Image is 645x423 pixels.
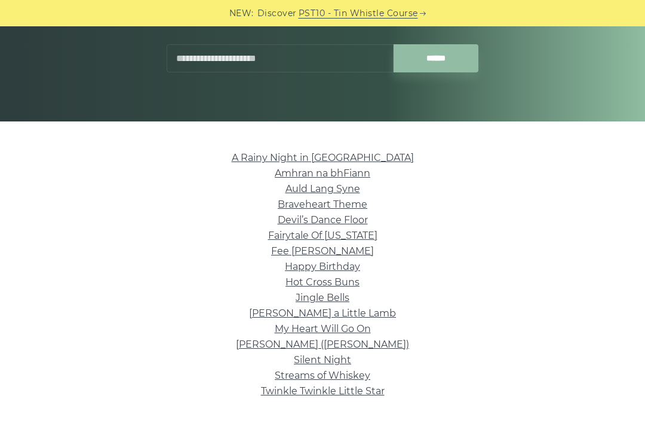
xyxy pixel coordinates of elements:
a: Hot Cross Buns [285,276,360,288]
a: My Heart Will Go On [275,323,371,334]
a: Auld Lang Syne [285,183,360,194]
a: Twinkle Twinkle Little Star [261,385,385,397]
a: Jingle Bells [296,292,349,303]
a: Streams of Whiskey [275,370,370,381]
a: A Rainy Night in [GEOGRAPHIC_DATA] [232,152,414,163]
a: Silent Night [294,354,351,366]
a: Fairytale Of [US_STATE] [268,230,377,241]
a: [PERSON_NAME] a Little Lamb [249,308,396,319]
a: Amhran na bhFiann [275,168,370,179]
a: Devil’s Dance Floor [278,214,368,226]
a: Fee [PERSON_NAME] [271,245,374,257]
a: PST10 - Tin Whistle Course [299,7,418,20]
a: Happy Birthday [285,261,360,272]
span: NEW: [229,7,254,20]
span: Discover [257,7,297,20]
a: Braveheart Theme [278,199,367,210]
a: [PERSON_NAME] ([PERSON_NAME]) [236,339,409,350]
